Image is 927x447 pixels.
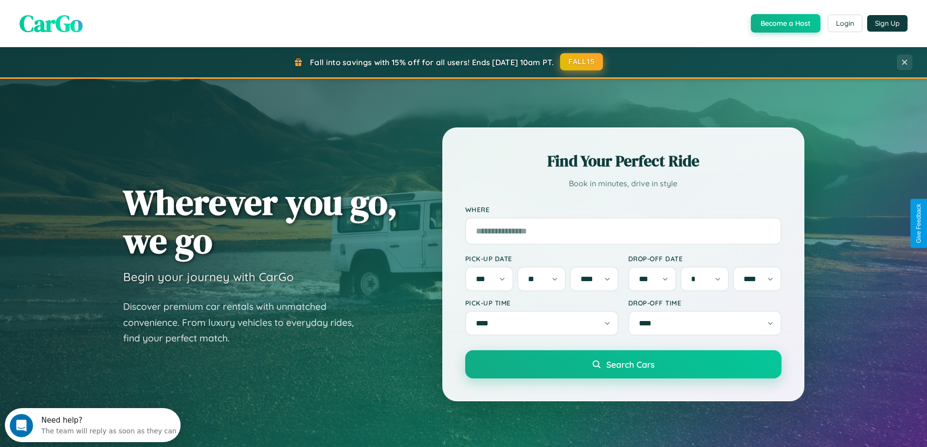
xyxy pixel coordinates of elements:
[123,269,294,284] h3: Begin your journey with CarGo
[465,350,782,378] button: Search Cars
[606,359,654,370] span: Search Cars
[123,299,366,346] p: Discover premium car rentals with unmatched convenience. From luxury vehicles to everyday rides, ...
[628,254,782,263] label: Drop-off Date
[465,177,782,191] p: Book in minutes, drive in style
[10,414,33,437] iframe: Intercom live chat
[19,7,83,39] span: CarGo
[867,15,908,32] button: Sign Up
[465,299,618,307] label: Pick-up Time
[628,299,782,307] label: Drop-off Time
[123,183,398,260] h1: Wherever you go, we go
[560,53,603,71] button: FALL15
[310,57,554,67] span: Fall into savings with 15% off for all users! Ends [DATE] 10am PT.
[828,15,862,32] button: Login
[751,14,820,33] button: Become a Host
[5,408,181,442] iframe: Intercom live chat discovery launcher
[465,254,618,263] label: Pick-up Date
[465,205,782,214] label: Where
[36,16,172,26] div: The team will reply as soon as they can
[915,204,922,243] div: Give Feedback
[465,150,782,172] h2: Find Your Perfect Ride
[36,8,172,16] div: Need help?
[4,4,181,31] div: Open Intercom Messenger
